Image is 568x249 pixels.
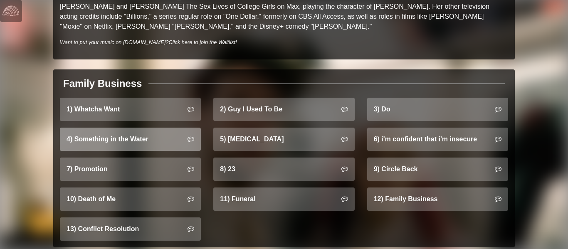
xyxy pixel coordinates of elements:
[60,39,237,45] i: Want to put your music on [DOMAIN_NAME]?
[213,128,354,151] a: 5) [MEDICAL_DATA]
[63,76,142,91] div: Family Business
[60,187,201,211] a: 10) Death of Me
[367,158,508,181] a: 9) Circle Back
[367,98,508,121] a: 3) Do
[213,98,354,121] a: 2) Guy I Used To Be
[2,2,19,19] img: logo-white-4c48a5e4bebecaebe01ca5a9d34031cfd3d4ef9ae749242e8c4bf12ef99f53e8.png
[213,187,354,211] a: 11) Funeral
[213,158,354,181] a: 8) 23
[60,98,201,121] a: 1) Whatcha Want
[168,39,237,45] a: Click here to join the Waitlist!
[60,217,201,241] a: 13) Conflict Resolution
[60,158,201,181] a: 7) Promotion
[60,128,201,151] a: 4) Something in the Water
[367,187,508,211] a: 12) Family Business
[367,128,508,151] a: 6) i'm confident that i'm insecure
